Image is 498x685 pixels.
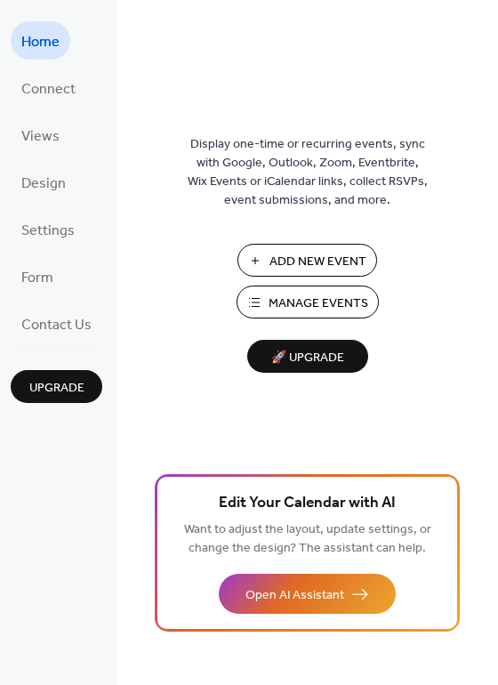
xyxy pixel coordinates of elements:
[21,217,75,245] span: Settings
[269,294,368,313] span: Manage Events
[11,116,70,154] a: Views
[29,379,84,398] span: Upgrade
[21,28,60,56] span: Home
[237,286,379,318] button: Manage Events
[11,210,85,248] a: Settings
[11,257,64,295] a: Form
[219,491,396,516] span: Edit Your Calendar with AI
[21,76,76,103] span: Connect
[269,253,366,271] span: Add New Event
[258,346,357,370] span: 🚀 Upgrade
[11,370,102,403] button: Upgrade
[21,170,66,197] span: Design
[11,68,86,107] a: Connect
[219,574,396,614] button: Open AI Assistant
[11,21,70,60] a: Home
[21,311,92,339] span: Contact Us
[11,304,102,342] a: Contact Us
[237,244,377,277] button: Add New Event
[245,586,344,605] span: Open AI Assistant
[184,518,431,560] span: Want to adjust the layout, update settings, or change the design? The assistant can help.
[21,264,53,292] span: Form
[11,163,76,201] a: Design
[247,340,368,373] button: 🚀 Upgrade
[188,135,428,210] span: Display one-time or recurring events, sync with Google, Outlook, Zoom, Eventbrite, Wix Events or ...
[21,123,60,150] span: Views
